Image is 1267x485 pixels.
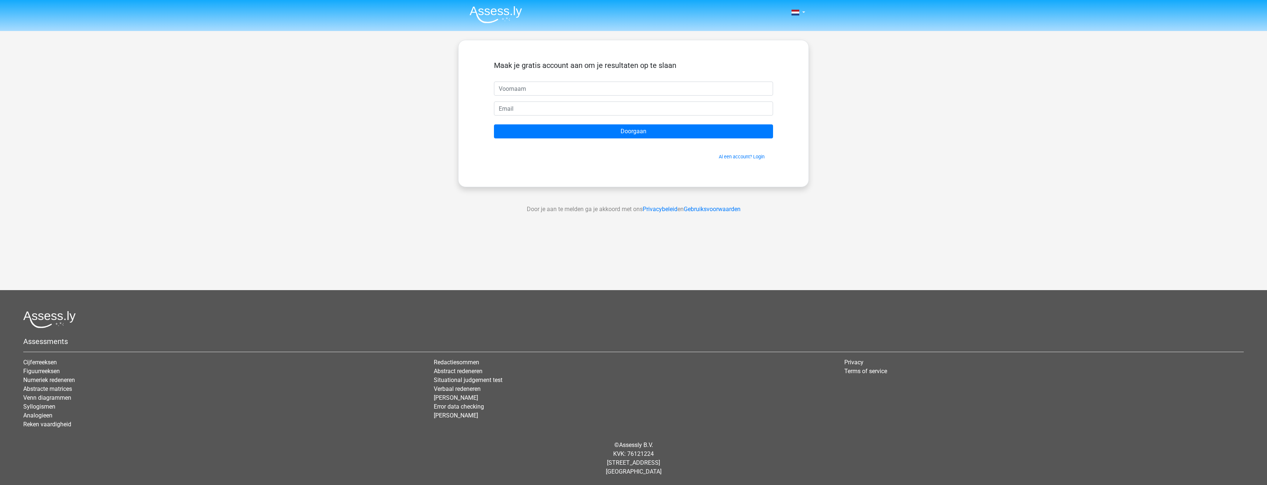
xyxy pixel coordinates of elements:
[434,376,502,383] a: Situational judgement test
[23,385,72,392] a: Abstracte matrices
[23,421,71,428] a: Reken vaardigheid
[23,403,55,410] a: Syllogismen
[494,82,773,96] input: Voornaam
[434,394,478,401] a: [PERSON_NAME]
[23,311,76,328] img: Assessly logo
[18,435,1249,482] div: © KVK: 76121224 [STREET_ADDRESS] [GEOGRAPHIC_DATA]
[619,441,653,448] a: Assessly B.V.
[719,154,765,159] a: Al een account? Login
[23,359,57,366] a: Cijferreeksen
[23,412,52,419] a: Analogieen
[844,359,863,366] a: Privacy
[494,102,773,116] input: Email
[23,368,60,375] a: Figuurreeksen
[494,124,773,138] input: Doorgaan
[434,385,481,392] a: Verbaal redeneren
[684,206,741,213] a: Gebruiksvoorwaarden
[434,359,479,366] a: Redactiesommen
[23,376,75,383] a: Numeriek redeneren
[434,412,478,419] a: [PERSON_NAME]
[434,368,483,375] a: Abstract redeneren
[494,61,773,70] h5: Maak je gratis account aan om je resultaten op te slaan
[23,337,1244,346] h5: Assessments
[470,6,522,23] img: Assessly
[844,368,887,375] a: Terms of service
[434,403,484,410] a: Error data checking
[23,394,71,401] a: Venn diagrammen
[643,206,677,213] a: Privacybeleid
